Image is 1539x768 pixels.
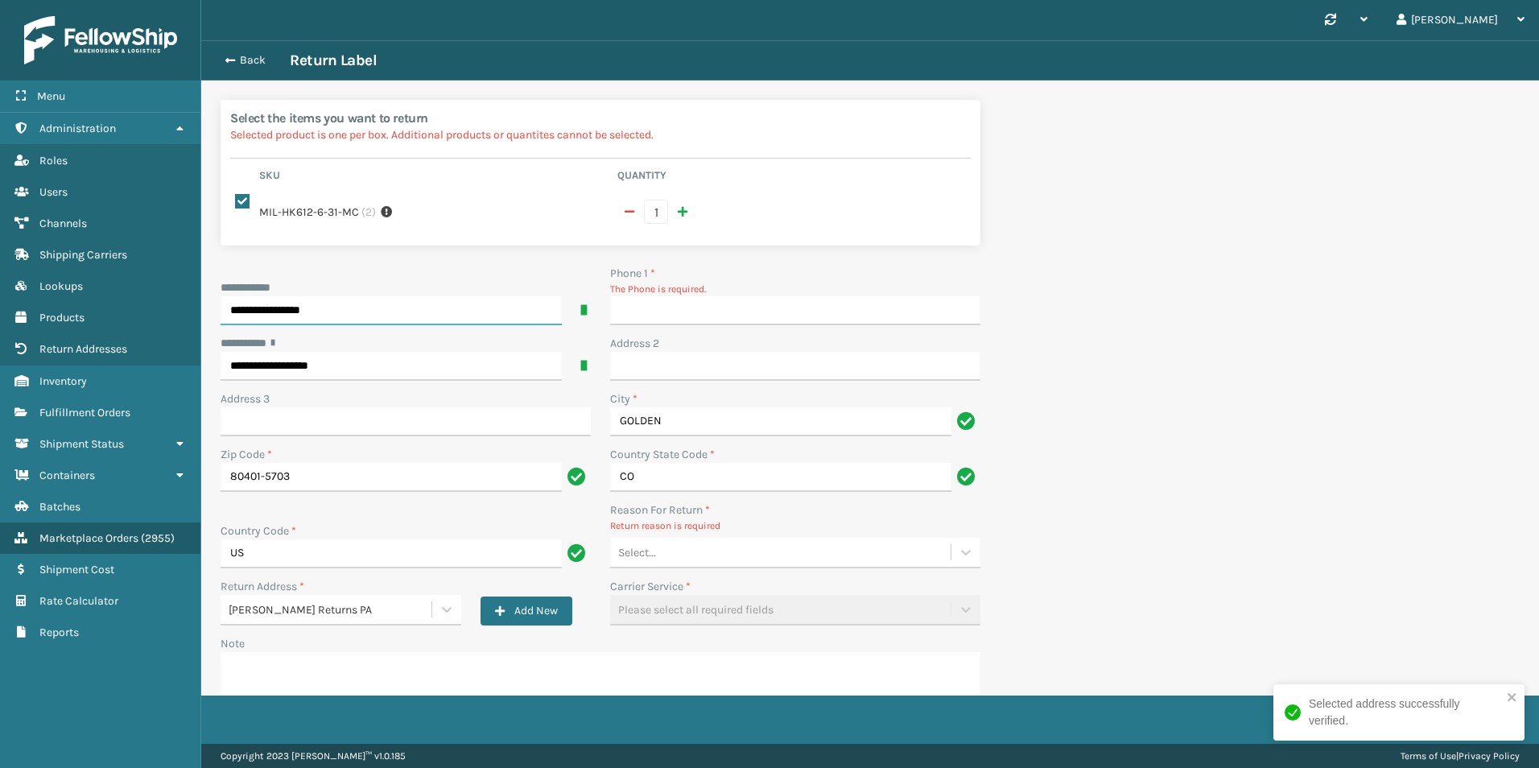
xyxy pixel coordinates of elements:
[259,204,359,221] label: MIL-HK612-6-31-MC
[24,16,177,64] img: logo
[39,185,68,199] span: Users
[39,342,127,356] span: Return Addresses
[37,89,65,103] span: Menu
[230,126,971,143] p: Selected product is one per box. Additional products or quantites cannot be selected.
[254,168,613,188] th: Sku
[39,374,87,388] span: Inventory
[221,578,304,595] label: Return Address
[610,502,710,518] label: Reason For Return
[613,168,971,188] th: Quantity
[39,279,83,293] span: Lookups
[39,248,127,262] span: Shipping Carriers
[481,597,572,626] button: Add New
[141,531,175,545] span: ( 2955 )
[39,500,80,514] span: Batches
[221,390,270,407] label: Address 3
[1309,696,1502,729] div: Selected address successfully verified.
[39,311,85,324] span: Products
[1507,691,1518,706] button: close
[610,265,655,282] label: Phone 1
[39,437,124,451] span: Shipment Status
[610,335,659,352] label: Address 2
[618,544,656,561] div: Select...
[39,594,118,608] span: Rate Calculator
[610,390,637,407] label: City
[610,578,691,595] label: Carrier Service
[39,469,95,482] span: Containers
[216,53,290,68] button: Back
[290,51,377,70] h3: Return Label
[221,744,406,768] p: Copyright 2023 [PERSON_NAME]™ v 1.0.185
[39,531,138,545] span: Marketplace Orders
[229,601,433,618] div: [PERSON_NAME] Returns PA
[610,446,715,463] label: Country State Code
[610,518,980,533] p: Return reason is required
[221,522,296,539] label: Country Code
[221,446,272,463] label: Zip Code
[39,217,87,230] span: Channels
[610,282,980,296] p: The Phone is required.
[39,154,68,167] span: Roles
[39,563,114,576] span: Shipment Cost
[39,626,79,639] span: Reports
[230,109,971,126] h2: Select the items you want to return
[221,637,245,650] label: Note
[39,122,116,135] span: Administration
[361,204,376,221] span: ( 2 )
[39,406,130,419] span: Fulfillment Orders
